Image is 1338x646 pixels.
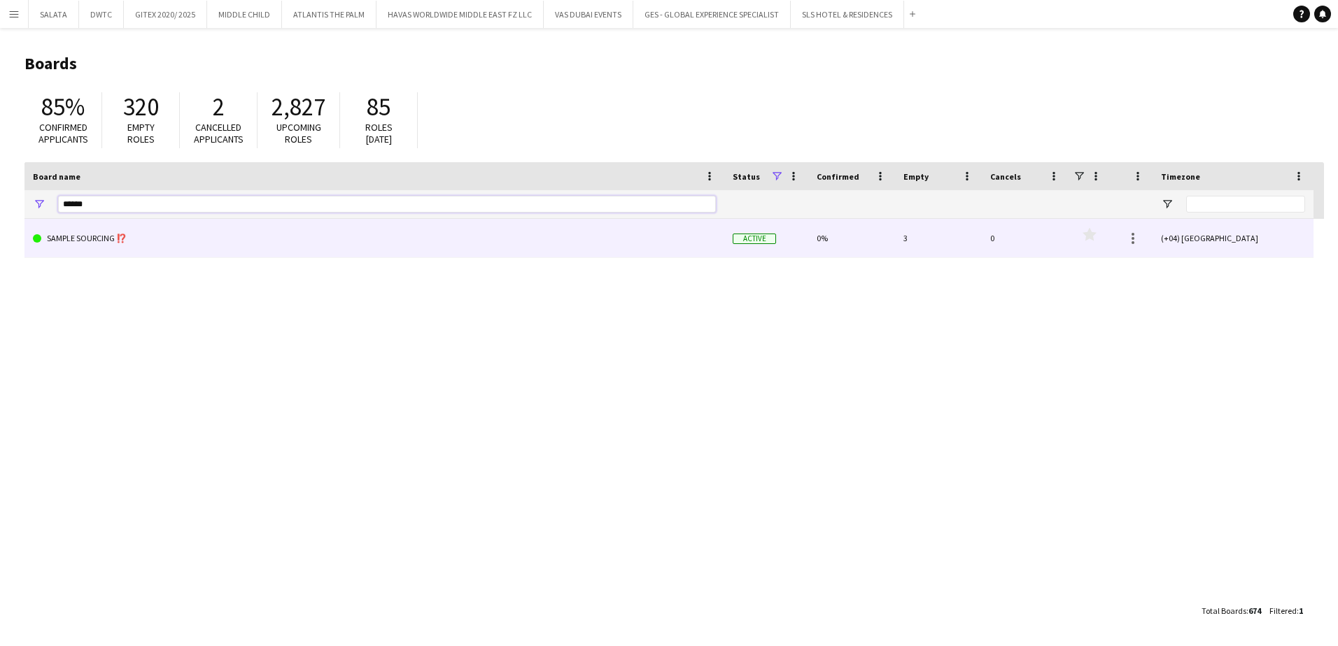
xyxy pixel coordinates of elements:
[1161,171,1200,182] span: Timezone
[895,219,982,257] div: 3
[41,92,85,122] span: 85%
[124,1,207,28] button: GITEX 2020/ 2025
[282,1,376,28] button: ATLANTIS THE PALM
[127,121,155,145] span: Empty roles
[1202,597,1261,624] div: :
[1202,605,1246,616] span: Total Boards
[1248,605,1261,616] span: 674
[817,171,859,182] span: Confirmed
[1186,196,1305,213] input: Timezone Filter Input
[276,121,321,145] span: Upcoming roles
[33,219,716,258] a: SAMPLE SOURCING ⁉️
[376,1,544,28] button: HAVAS WORLDWIDE MIDDLE EAST FZ LLC
[29,1,79,28] button: SALATA
[1153,219,1314,257] div: (+04) [GEOGRAPHIC_DATA]
[58,196,716,213] input: Board name Filter Input
[272,92,325,122] span: 2,827
[33,198,45,210] button: Open Filter Menu
[903,171,929,182] span: Empty
[791,1,904,28] button: SLS HOTEL & RESIDENCES
[123,92,159,122] span: 320
[24,53,1324,74] h1: Boards
[733,234,776,244] span: Active
[79,1,124,28] button: DWTC
[544,1,633,28] button: VAS DUBAI EVENTS
[982,219,1069,257] div: 0
[1269,597,1303,624] div: :
[1269,605,1297,616] span: Filtered
[207,1,282,28] button: MIDDLE CHILD
[733,171,760,182] span: Status
[633,1,791,28] button: GES - GLOBAL EXPERIENCE SPECIALIST
[194,121,244,145] span: Cancelled applicants
[213,92,225,122] span: 2
[990,171,1021,182] span: Cancels
[808,219,895,257] div: 0%
[367,92,390,122] span: 85
[38,121,88,145] span: Confirmed applicants
[33,171,80,182] span: Board name
[1161,198,1174,210] button: Open Filter Menu
[365,121,393,145] span: Roles [DATE]
[1299,605,1303,616] span: 1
